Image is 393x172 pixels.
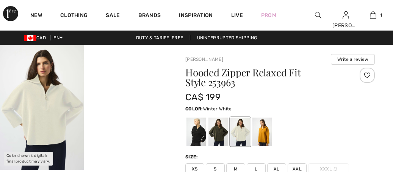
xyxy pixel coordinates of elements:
[331,54,375,65] button: Write a review
[138,12,161,20] a: Brands
[185,153,200,160] div: Size:
[3,6,18,21] img: 1ère Avenue
[24,35,36,41] img: Canadian Dollar
[185,68,343,87] h1: Hooded Zipper Relaxed Fit Style 253963
[231,11,243,19] a: Live
[179,12,213,20] span: Inspiration
[208,118,228,146] div: Avocado
[344,115,385,134] iframe: Opens a widget where you can find more information
[53,35,63,40] span: EN
[84,45,168,87] video: Your browser does not support the video tag.
[332,22,359,29] div: [PERSON_NAME]
[185,106,203,112] span: Color:
[60,12,88,20] a: Clothing
[24,35,49,40] span: CAD
[230,118,250,146] div: Winter White
[203,106,232,112] span: Winter White
[380,12,382,19] span: 1
[370,11,376,20] img: My Bag
[186,118,206,146] div: Black
[261,11,276,19] a: Prom
[30,12,42,20] a: New
[185,92,221,102] span: CA$ 199
[315,11,321,20] img: search the website
[185,57,223,62] a: [PERSON_NAME]
[252,118,272,146] div: Medallion
[334,167,337,171] img: ring-m.svg
[360,11,387,20] a: 1
[343,11,349,20] img: My Info
[343,11,349,19] a: Sign In
[4,152,53,166] div: Color shown is digital; final product may vary.
[106,12,120,20] a: Sale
